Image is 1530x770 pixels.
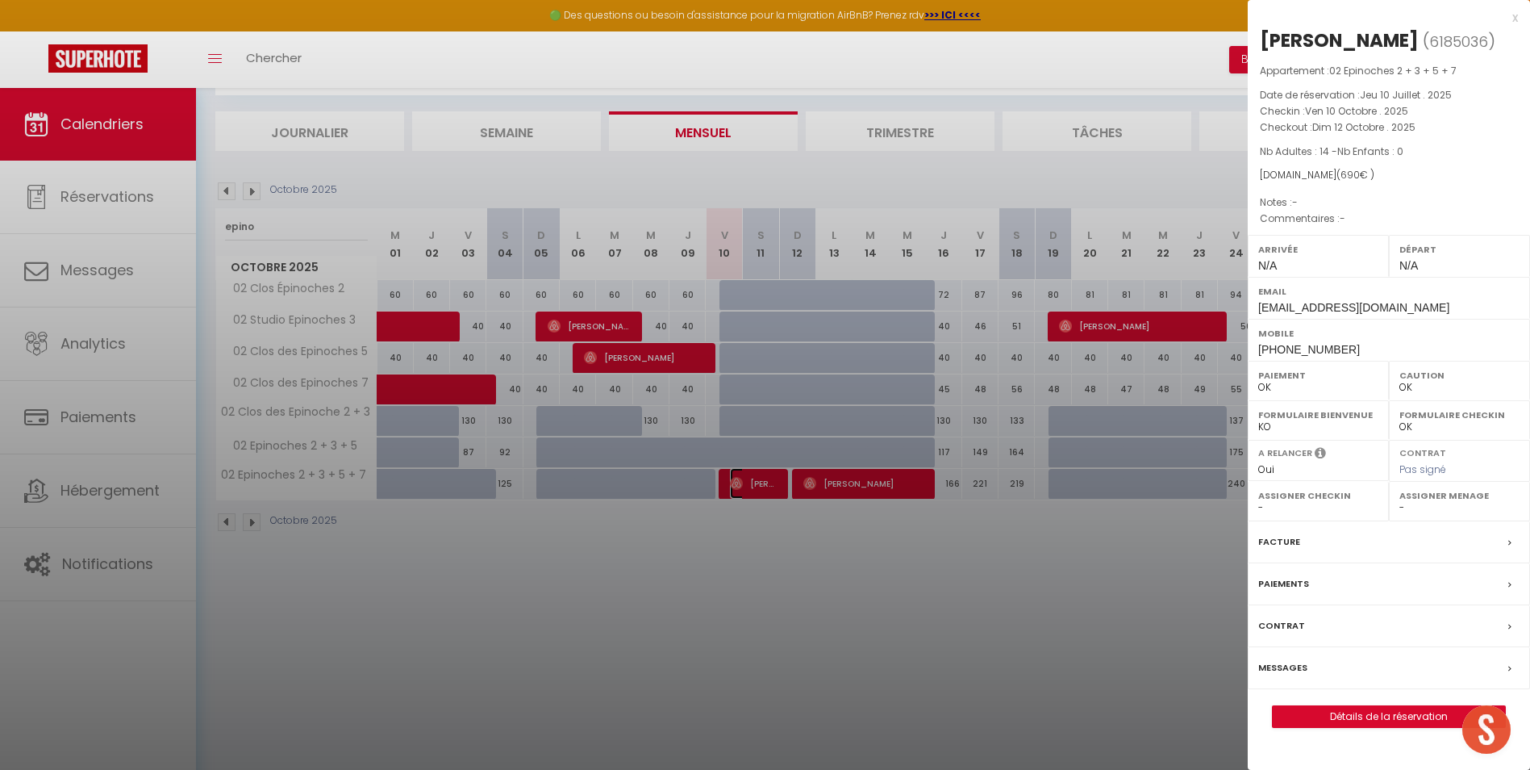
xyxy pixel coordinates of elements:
[1258,407,1378,423] label: Formulaire Bienvenue
[1272,705,1506,728] button: Détails de la réservation
[1260,168,1518,183] div: [DOMAIN_NAME]
[1399,241,1520,257] label: Départ
[1260,27,1419,53] div: [PERSON_NAME]
[1258,534,1300,550] label: Facture
[1399,462,1446,476] span: Pas signé
[1258,301,1449,314] span: [EMAIL_ADDRESS][DOMAIN_NAME]
[1260,87,1518,103] p: Date de réservation :
[1423,30,1495,52] span: ( )
[1260,63,1518,79] p: Appartement :
[1337,144,1403,158] span: Nb Enfants : 0
[1360,88,1452,102] span: Jeu 10 Juillet . 2025
[1340,211,1345,225] span: -
[1258,259,1277,272] span: N/A
[1462,705,1511,754] div: Ouvrir le chat
[1399,259,1418,272] span: N/A
[1258,367,1378,383] label: Paiement
[1258,241,1378,257] label: Arrivée
[1258,575,1309,592] label: Paiements
[1258,325,1520,341] label: Mobile
[1329,64,1457,77] span: 02 Epinoches 2 + 3 + 5 + 7
[1305,104,1408,118] span: Ven 10 Octobre . 2025
[1399,446,1446,457] label: Contrat
[1315,446,1326,464] i: Sélectionner OUI si vous souhaiter envoyer les séquences de messages post-checkout
[1429,31,1488,52] span: 6185036
[1258,343,1360,356] span: [PHONE_NUMBER]
[1273,706,1505,727] a: Détails de la réservation
[1258,659,1307,676] label: Messages
[1258,283,1520,299] label: Email
[1399,367,1520,383] label: Caution
[1258,488,1378,504] label: Assigner Checkin
[1260,119,1518,136] p: Checkout :
[1258,446,1312,460] label: A relancer
[1312,120,1415,134] span: Dim 12 Octobre . 2025
[1258,617,1305,634] label: Contrat
[1248,8,1518,27] div: x
[1260,103,1518,119] p: Checkin :
[1399,488,1520,504] label: Assigner Menage
[1260,195,1518,211] p: Notes :
[1292,195,1298,209] span: -
[1336,168,1374,182] span: ( € )
[1260,144,1403,158] span: Nb Adultes : 14 -
[1260,211,1518,227] p: Commentaires :
[1399,407,1520,423] label: Formulaire Checkin
[1340,168,1360,182] span: 690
